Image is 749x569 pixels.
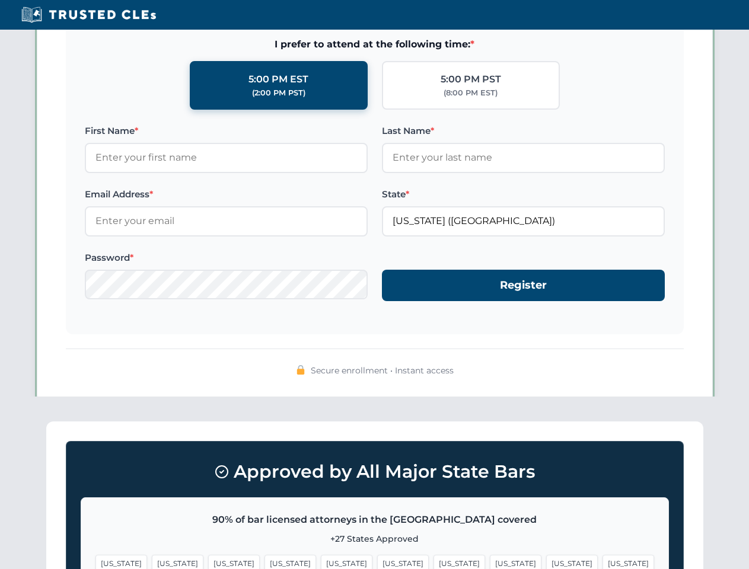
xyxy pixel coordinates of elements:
[85,143,368,172] input: Enter your first name
[85,124,368,138] label: First Name
[382,270,665,301] button: Register
[85,251,368,265] label: Password
[95,512,654,528] p: 90% of bar licensed attorneys in the [GEOGRAPHIC_DATA] covered
[85,206,368,236] input: Enter your email
[85,187,368,202] label: Email Address
[248,72,308,87] div: 5:00 PM EST
[382,124,665,138] label: Last Name
[296,365,305,375] img: 🔒
[382,187,665,202] label: State
[81,456,669,488] h3: Approved by All Major State Bars
[444,87,498,99] div: (8:00 PM EST)
[311,364,454,377] span: Secure enrollment • Instant access
[18,6,160,24] img: Trusted CLEs
[85,37,665,52] span: I prefer to attend at the following time:
[382,143,665,172] input: Enter your last name
[95,532,654,545] p: +27 States Approved
[441,72,501,87] div: 5:00 PM PST
[252,87,305,99] div: (2:00 PM PST)
[382,206,665,236] input: Florida (FL)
